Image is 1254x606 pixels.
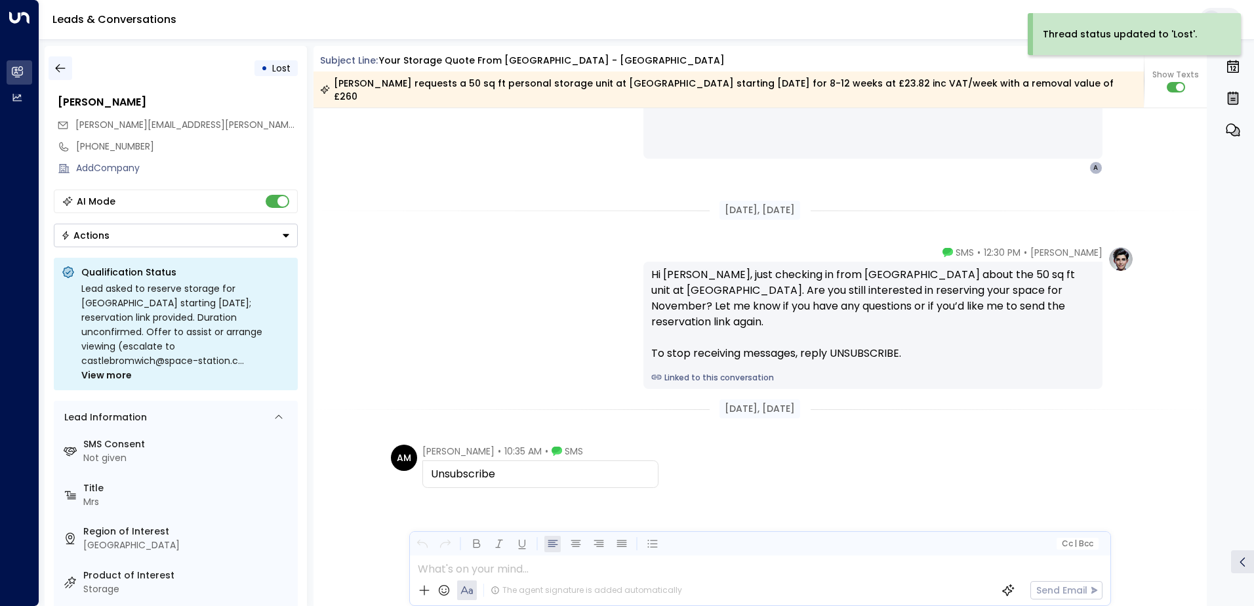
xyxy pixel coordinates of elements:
[77,195,115,208] div: AI Mode
[60,411,147,424] div: Lead Information
[504,445,542,458] span: 10:35 AM
[498,445,501,458] span: •
[956,246,974,259] span: SMS
[81,281,290,382] div: Lead asked to reserve storage for [GEOGRAPHIC_DATA] starting [DATE]; reservation link provided. D...
[1043,28,1197,41] div: Thread status updated to 'Lost'.
[1074,539,1077,548] span: |
[984,246,1021,259] span: 12:30 PM
[437,536,453,552] button: Redo
[1030,246,1102,259] span: [PERSON_NAME]
[320,54,378,67] span: Subject Line:
[83,481,293,495] label: Title
[320,77,1137,103] div: [PERSON_NAME] requests a 50 sq ft personal storage unit at [GEOGRAPHIC_DATA] starting [DATE] for ...
[719,201,800,220] div: [DATE], [DATE]
[651,267,1095,361] div: Hi [PERSON_NAME], just checking in from [GEOGRAPHIC_DATA] about the 50 sq ft unit at [GEOGRAPHIC_...
[75,118,371,131] span: [PERSON_NAME][EMAIL_ADDRESS][PERSON_NAME][DOMAIN_NAME]
[76,161,298,175] div: AddCompany
[1061,539,1093,548] span: Cc Bcc
[75,118,298,132] span: anamika.miah@hotmail.co.uk
[977,246,981,259] span: •
[272,62,291,75] span: Lost
[545,445,548,458] span: •
[1024,246,1027,259] span: •
[83,525,293,538] label: Region of Interest
[1108,246,1134,272] img: profile-logo.png
[83,538,293,552] div: [GEOGRAPHIC_DATA]
[379,54,725,68] div: Your storage quote from [GEOGRAPHIC_DATA] - [GEOGRAPHIC_DATA]
[52,12,176,27] a: Leads & Conversations
[565,445,583,458] span: SMS
[83,451,293,465] div: Not given
[431,466,650,482] div: Unsubscribe
[81,368,132,382] span: View more
[81,266,290,279] p: Qualification Status
[1056,538,1098,550] button: Cc|Bcc
[422,445,495,458] span: [PERSON_NAME]
[61,230,110,241] div: Actions
[83,495,293,509] div: Mrs
[491,584,682,596] div: The agent signature is added automatically
[76,140,298,153] div: [PHONE_NUMBER]
[719,399,800,418] div: [DATE], [DATE]
[261,56,268,80] div: •
[83,582,293,596] div: Storage
[83,569,293,582] label: Product of Interest
[651,372,1095,384] a: Linked to this conversation
[391,445,417,471] div: AM
[54,224,298,247] div: Button group with a nested menu
[1152,69,1199,81] span: Show Texts
[1089,161,1102,174] div: A
[54,224,298,247] button: Actions
[58,94,298,110] div: [PERSON_NAME]
[83,437,293,451] label: SMS Consent
[414,536,430,552] button: Undo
